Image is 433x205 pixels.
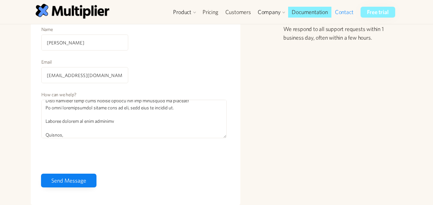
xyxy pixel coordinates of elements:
div: Company [254,7,288,18]
a: Customers [222,7,254,18]
div: Company [258,8,281,16]
a: Documentation [288,7,331,18]
form: Contact Form [41,26,230,190]
label: Email [41,59,128,65]
div: Product [170,7,199,18]
a: Free trial [361,7,395,18]
label: Name [41,26,128,33]
div: Product [173,8,191,16]
input: example@email.com [41,67,128,83]
input: Send Message [41,174,96,187]
a: Contact [331,7,357,18]
iframe: reCAPTCHA [41,146,138,171]
label: How can we help? [41,91,227,98]
input: Your name [41,35,128,51]
a: Pricing [199,7,222,18]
